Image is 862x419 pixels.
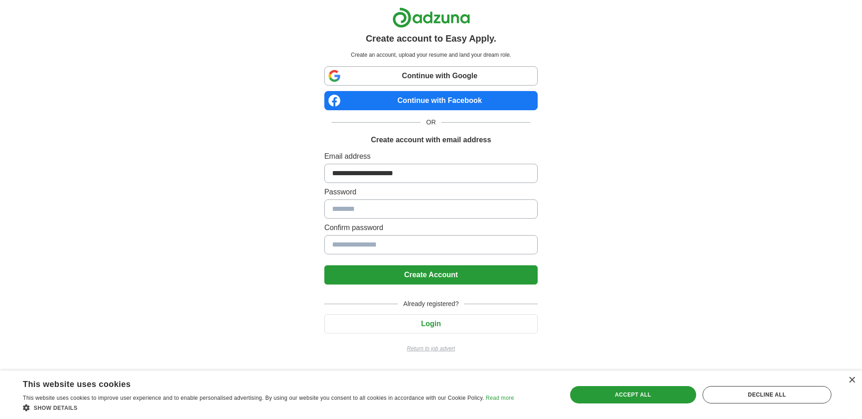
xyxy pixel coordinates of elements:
a: Login [324,320,538,328]
button: Login [324,314,538,333]
a: Continue with Google [324,66,538,86]
div: Show details [23,403,514,412]
label: Email address [324,151,538,162]
div: Decline all [703,386,831,403]
a: Continue with Facebook [324,91,538,110]
span: This website uses cookies to improve user experience and to enable personalised advertising. By u... [23,395,484,401]
span: Already registered? [398,299,464,309]
div: Close [848,377,855,384]
span: OR [421,118,441,127]
button: Create Account [324,265,538,285]
span: Show details [34,405,78,411]
label: Password [324,187,538,198]
a: Return to job advert [324,344,538,353]
p: Create an account, upload your resume and land your dream role. [326,51,536,59]
div: Accept all [570,386,696,403]
a: Read more, opens a new window [486,395,514,401]
img: Adzuna logo [392,7,470,28]
h1: Create account to Easy Apply. [366,32,497,45]
label: Confirm password [324,222,538,233]
div: This website uses cookies [23,376,491,390]
h1: Create account with email address [371,134,491,145]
